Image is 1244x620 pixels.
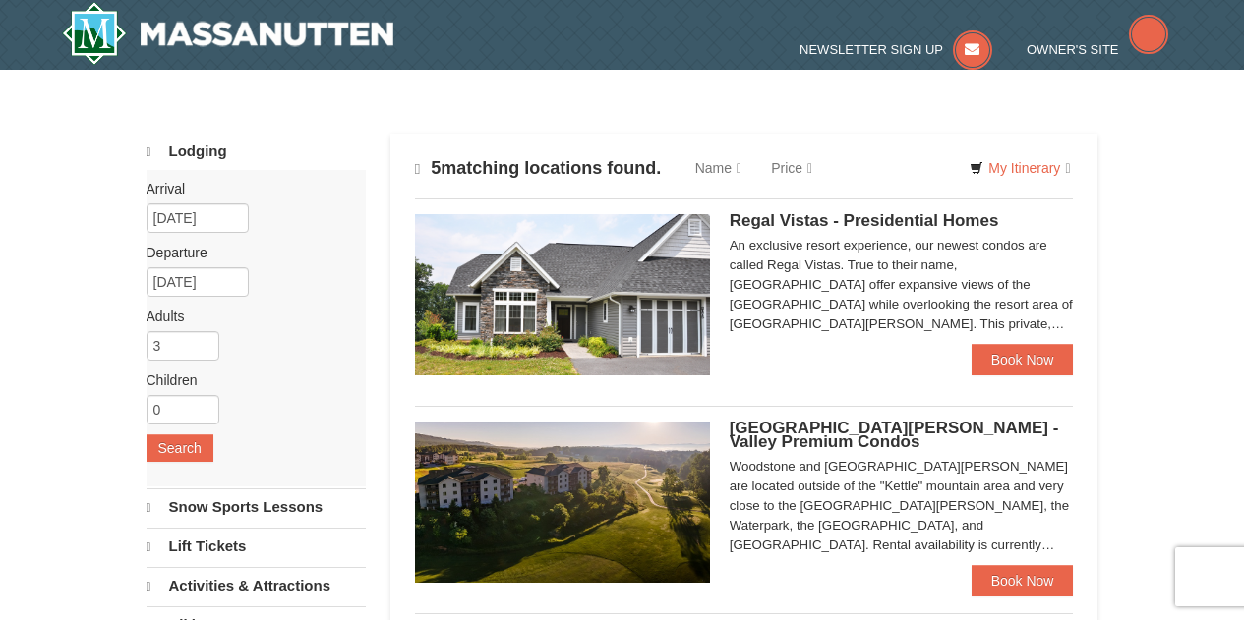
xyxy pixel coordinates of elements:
div: An exclusive resort experience, our newest condos are called Regal Vistas. True to their name, [G... [730,236,1074,334]
label: Departure [147,243,351,262]
img: Massanutten Resort Logo [62,2,394,65]
div: Woodstone and [GEOGRAPHIC_DATA][PERSON_NAME] are located outside of the "Kettle" mountain area an... [730,457,1074,555]
a: Lift Tickets [147,528,366,565]
a: Snow Sports Lessons [147,488,366,526]
a: Book Now [972,565,1074,596]
img: 19218991-1-902409a9.jpg [415,214,710,375]
label: Adults [147,307,351,326]
span: [GEOGRAPHIC_DATA][PERSON_NAME] - Valley Premium Condos [730,419,1059,451]
span: Newsletter Sign Up [800,42,943,57]
label: Arrival [147,179,351,198]
a: Book Now [972,344,1074,375]
span: Regal Vistas - Presidential Homes [730,211,999,230]
a: Name [681,148,756,188]
a: Newsletter Sign Up [800,42,992,57]
img: 19219041-4-ec11c166.jpg [415,422,710,583]
label: Children [147,370,351,390]
a: My Itinerary [957,153,1083,183]
span: Owner's Site [1027,42,1119,57]
a: Price [756,148,827,188]
a: Activities & Attractions [147,567,366,604]
a: Lodging [147,134,366,170]
a: Owner's Site [1027,42,1168,57]
a: Massanutten Resort [62,2,394,65]
button: Search [147,434,213,462]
